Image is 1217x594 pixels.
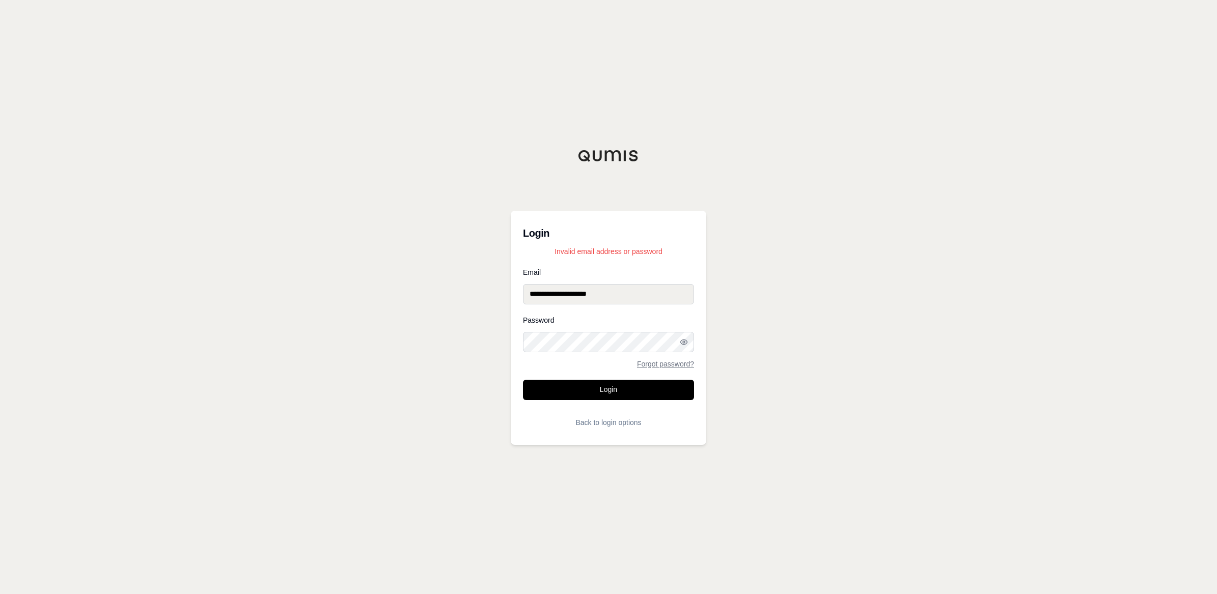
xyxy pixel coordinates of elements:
a: Forgot password? [637,360,694,367]
p: Invalid email address or password [523,246,694,257]
img: Qumis [578,150,639,162]
label: Password [523,317,694,324]
button: Login [523,380,694,400]
label: Email [523,269,694,276]
h3: Login [523,223,694,243]
button: Back to login options [523,412,694,433]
